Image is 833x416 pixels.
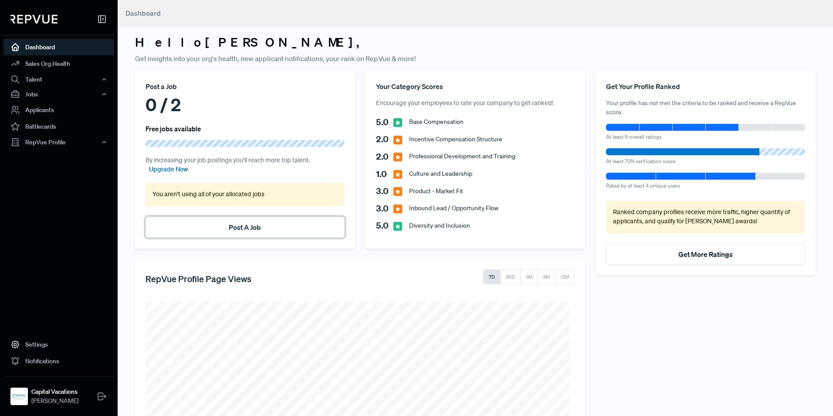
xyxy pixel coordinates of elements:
[409,117,464,126] span: Base Compensation
[125,9,161,17] span: Dashboard
[376,99,575,108] p: Encourage your employees to rate your company to get ranked!
[606,81,805,92] div: Get Your Profile Ranked
[146,92,345,118] div: 0 / 2
[3,135,114,150] button: RepVue Profile
[409,187,463,196] span: Product - Market Fit
[376,150,393,163] span: 2.0
[376,219,393,232] span: 5.0
[3,336,114,353] a: Settings
[409,204,498,213] span: Inbound Lead / Opportunity Flow
[606,133,662,140] span: At least 6 overall ratings
[31,387,78,396] strong: Capital Vacations
[229,223,261,232] a: Post A Job
[606,157,675,165] span: At least 70% verification score
[10,15,58,24] img: RepVue
[555,269,575,284] button: 12M
[3,118,114,135] a: Battlecards
[12,389,26,403] img: Capital Vacations
[483,269,501,284] button: 7D
[135,53,816,64] p: Get insights into your org's health, new applicant notifications, your rank on RepVue & more!
[500,269,521,284] button: 30D
[3,55,114,72] a: Sales Org Health
[3,376,114,409] a: Capital VacationsCapital Vacations[PERSON_NAME]
[409,221,470,230] span: Diversity and Inclusion
[152,190,338,199] p: You aren’t using all of your allocated jobs
[146,273,251,284] h5: RepVue Profile Page Views
[376,133,393,146] span: 2.0
[409,135,502,144] span: Incentive Compensation Structure
[146,81,345,92] div: Post a Job
[135,35,816,50] h3: Hello [PERSON_NAME] ,
[3,353,114,369] a: Notifications
[376,184,393,198] span: 3.0
[376,81,575,92] div: Your Category Scores
[613,208,798,226] p: Ranked company profiles receive more traffic, higher quantity of applicants, and qualify for [PER...
[376,116,393,129] span: 5.0
[146,217,345,238] button: Post A Job
[146,125,201,133] h6: Free jobs available
[520,269,538,284] button: 3M
[3,39,114,55] a: Dashboard
[538,269,555,284] button: 6M
[376,167,393,181] span: 1.0
[146,156,345,174] p: By increasing your job postings you’ll reach more top talent.
[606,99,805,117] p: Your profile has not met the criteria to be ranked and receive a RepVue score.
[31,396,78,406] span: [PERSON_NAME]
[3,102,114,118] a: Applicants
[409,169,472,178] span: Culture and Leadership
[376,202,393,215] span: 3.0
[409,152,515,161] span: Professional Development and Training
[606,244,805,265] button: Get More Ratings
[149,165,188,174] a: Upgrade Now
[3,87,114,102] button: Jobs
[606,182,680,189] span: Rated by at least 4 unique users
[3,72,114,87] button: Talent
